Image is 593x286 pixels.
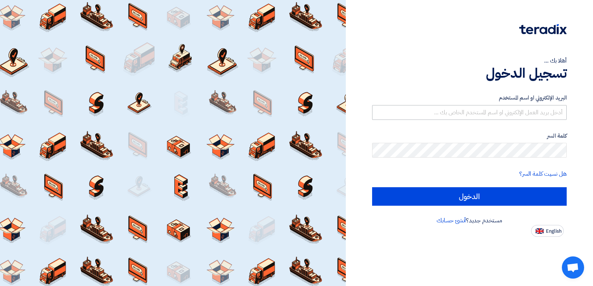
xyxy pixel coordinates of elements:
img: Teradix logo [519,24,567,34]
img: en-US.png [536,228,544,234]
button: English [531,225,564,237]
label: كلمة السر [372,132,567,140]
input: أدخل بريد العمل الإلكتروني او اسم المستخدم الخاص بك ... [372,105,567,120]
div: Open chat [562,256,584,279]
div: أهلا بك ... [372,56,567,65]
input: الدخول [372,187,567,206]
span: English [546,229,561,234]
label: البريد الإلكتروني او اسم المستخدم [372,94,567,102]
div: مستخدم جديد؟ [372,216,567,225]
a: أنشئ حسابك [437,216,466,225]
a: هل نسيت كلمة السر؟ [519,169,567,178]
h1: تسجيل الدخول [372,65,567,81]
